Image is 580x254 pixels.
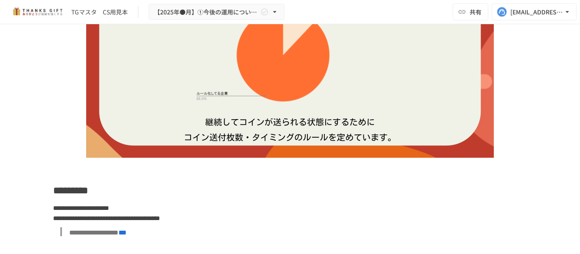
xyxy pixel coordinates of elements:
button: [EMAIL_ADDRESS][DOMAIN_NAME] [492,3,577,20]
div: TGマスタ CS用見本 [71,8,128,17]
span: 共有 [470,7,481,17]
button: 共有 [453,3,488,20]
span: 【2025年●月】①今後の運用についてのご案内/THANKS GIFTキックオフMTG [154,7,259,17]
div: [EMAIL_ADDRESS][DOMAIN_NAME] [510,7,563,17]
img: mMP1OxWUAhQbsRWCurg7vIHe5HqDpP7qZo7fRoNLXQh [10,5,65,19]
button: 【2025年●月】①今後の運用についてのご案内/THANKS GIFTキックオフMTG [149,4,284,20]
